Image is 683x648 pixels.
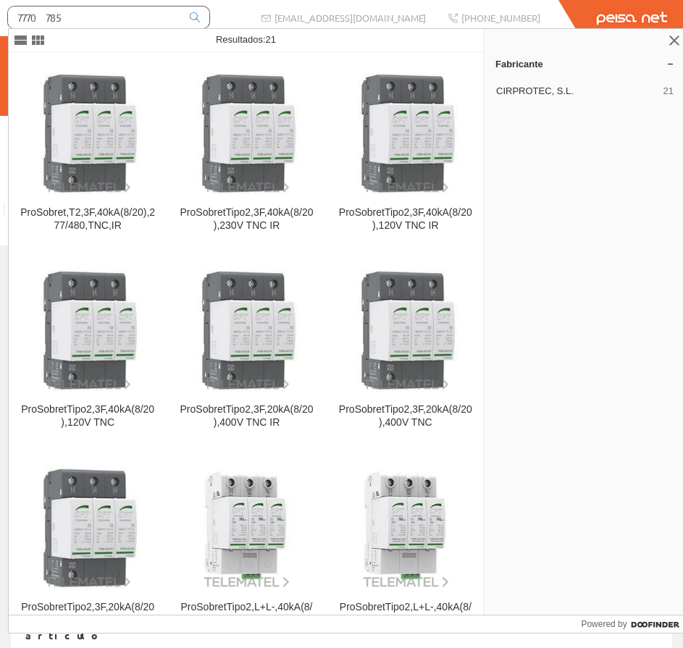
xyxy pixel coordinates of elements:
[340,261,471,392] img: ProSobretTipo2,3F,20kA(8/20),400V TNC
[167,447,325,644] a: ProSobretTipo2,L+L-,40kA(8/20),1000V PV IR ProSobretTipo2,L+L-,40kA(8/20),1000V PV IR
[167,250,325,446] a: ProSobretTipo2,3F,20kA(8/20),400V TNC IR ProSobretTipo2,3F,20kA(8/20),400V TNC IR
[22,459,153,589] img: ProSobretTipo2,3F,20kA(8/20),230V TNC
[179,403,314,429] div: ProSobretTipo2,3F,20kA(8/20),400V TNC IR
[20,206,155,232] div: ProSobret,T2,3F,40kA(8/20),277/480,TNC,IR
[327,250,485,446] a: ProSobretTipo2,3F,20kA(8/20),400V TNC ProSobretTipo2,3F,20kA(8/20),400V TNC
[179,601,314,627] div: ProSobretTipo2,L+L-,40kA(8/20),1000V PV IR
[327,53,485,249] a: ProSobretTipo2,3F,40kA(8/20),120V TNC IR ProSobretTipo2,3F,40kA(8/20),120V TNC IR
[340,64,471,195] img: ProSobretTipo2,3F,40kA(8/20),120V TNC IR
[663,85,674,98] span: 21
[338,403,473,429] div: ProSobretTipo2,3F,20kA(8/20),400V TNC
[9,250,167,446] a: ProSobretTipo2,3F,40kA(8/20),120V TNC ProSobretTipo2,3F,40kA(8/20),120V TNC
[20,403,155,429] div: ProSobretTipo2,3F,40kA(8/20),120V TNC
[338,206,473,232] div: ProSobretTipo2,3F,40kA(8/20),120V TNC IR
[496,85,658,98] span: CIRPROTEC, S.L.
[22,64,153,195] img: ProSobret,T2,3F,40kA(8/20),277/480,TNC,IR
[275,12,426,24] span: [EMAIL_ADDRESS][DOMAIN_NAME]
[181,261,311,392] img: ProSobretTipo2,3F,20kA(8/20),400V TNC IR
[9,447,167,644] a: ProSobretTipo2,3F,20kA(8/20),230V TNC ProSobretTipo2,3F,20kA(8/20),230V TNC
[1,140,101,190] a: Selectores
[338,601,473,627] div: ProSobretTipo2,L+L-,40kA(8/20),600V PV IR
[20,601,155,627] div: ProSobretTipo2,3F,20kA(8/20),230V TNC
[9,53,167,249] a: ProSobret,T2,3F,40kA(8/20),277/480,TNC,IR ProSobret,T2,3F,40kA(8/20),277/480,TNC,IR
[461,12,540,24] span: [PHONE_NUMBER]
[327,447,485,644] a: ProSobretTipo2,L+L-,40kA(8/20),600V PV IR ProSobretTipo2,L+L-,40kA(8/20),600V PV IR
[22,261,153,392] img: ProSobretTipo2,3F,40kA(8/20),120V TNC
[340,459,471,589] img: ProSobretTipo2,L+L-,40kA(8/20),600V PV IR
[216,34,276,45] span: Resultados:
[8,7,181,28] input: Buscar...
[181,64,311,195] img: ProSobretTipo2,3F,40kA(8/20),230V TNC IR
[179,206,314,232] div: ProSobretTipo2,3F,40kA(8/20),230V TNC IR
[581,618,627,631] span: Powered by
[266,34,276,45] span: 21
[181,459,311,589] img: ProSobretTipo2,L+L-,40kA(8/20),1000V PV IR
[167,53,325,249] a: ProSobretTipo2,3F,40kA(8/20),230V TNC IR ProSobretTipo2,3F,40kA(8/20),230V TNC IR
